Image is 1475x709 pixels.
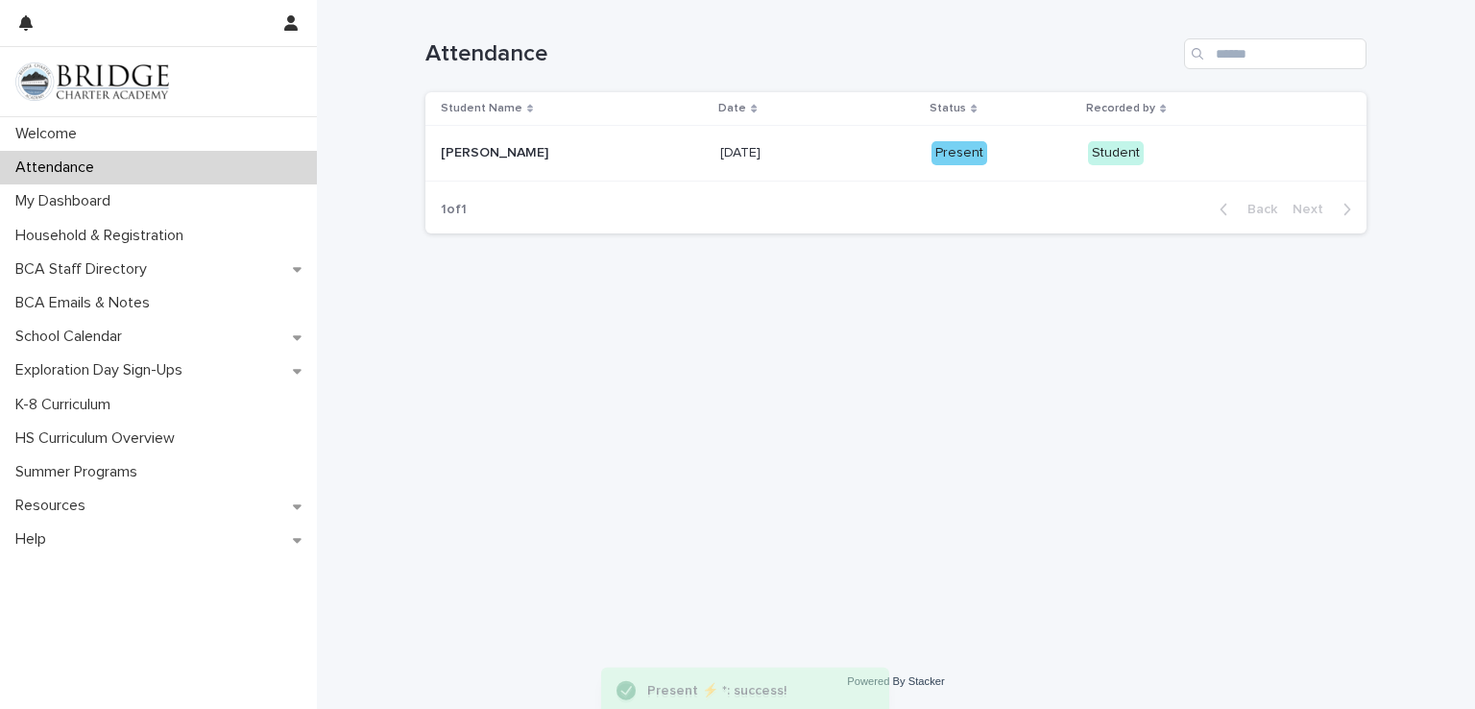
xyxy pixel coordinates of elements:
p: Welcome [8,125,92,143]
p: [PERSON_NAME] [441,141,552,161]
tr: [PERSON_NAME][PERSON_NAME] [DATE][DATE] PresentStudent [425,126,1366,182]
p: School Calendar [8,328,137,346]
p: Student Name [441,98,522,119]
p: Recorded by [1086,98,1155,119]
p: BCA Emails & Notes [8,294,165,312]
span: Next [1293,203,1335,216]
p: Resources [8,497,101,515]
p: 1 of 1 [425,186,482,233]
button: Back [1204,201,1285,218]
p: Summer Programs [8,463,153,481]
button: Next [1285,201,1366,218]
div: Present [931,141,987,165]
p: [DATE] [720,141,764,161]
p: Help [8,530,61,549]
p: HS Curriculum Overview [8,429,190,448]
h1: Attendance [425,40,1176,68]
p: Household & Registration [8,227,199,245]
p: Attendance [8,159,109,177]
span: Back [1236,203,1277,216]
input: Search [1184,38,1366,69]
p: Exploration Day Sign-Ups [8,361,198,379]
a: Powered By Stacker [847,675,944,687]
p: BCA Staff Directory [8,260,162,279]
p: Status [930,98,966,119]
img: V1C1m3IdTEidaUdm9Hs0 [15,62,169,101]
p: My Dashboard [8,192,126,210]
p: K-8 Curriculum [8,396,126,414]
div: Student [1088,141,1144,165]
p: Date [718,98,746,119]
